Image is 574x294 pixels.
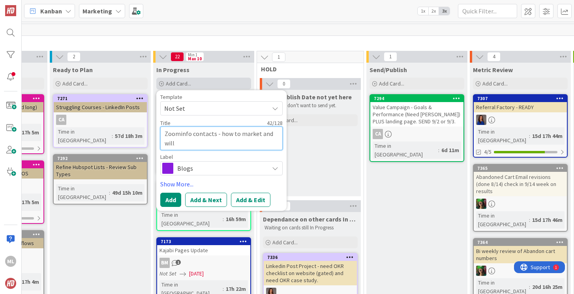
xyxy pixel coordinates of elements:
div: 7173 [161,239,250,244]
span: Support [17,1,36,11]
a: 7271Struggling Courses - LinkedIn PostsCATime in [GEOGRAPHIC_DATA]:57d 18h 3m [53,94,148,148]
div: 7307 [477,96,567,101]
span: : [223,215,224,223]
div: Refine Hubspot Lists - Review Sub Types [54,162,147,179]
span: Label [160,154,173,160]
div: 20d 16h 25m [530,283,565,291]
div: 7364 [474,239,567,246]
span: Add Card... [482,80,508,87]
div: 7294Value Campaign - Goals & Performance (Need [PERSON_NAME]) PLUS landing page. SEND 9/2 or 9/3. [370,95,463,127]
div: 6d 11m [439,146,461,154]
img: SL [476,115,486,125]
div: 7292Refine Hubspot Lists - Review Sub Types [54,155,147,179]
span: 2x [428,7,439,15]
div: SL [474,266,567,276]
div: 7271 [54,95,147,102]
div: 7271Struggling Courses - LinkedIn Posts [54,95,147,112]
span: Template [160,94,182,100]
div: 57d 18h 3m [113,132,144,140]
span: 1 [176,260,181,265]
div: 42 / 128 [173,119,283,127]
div: 7271 [57,96,147,101]
div: CA [370,129,463,139]
div: 7364 [477,240,567,245]
div: 16h 59m [224,215,248,223]
div: 7292 [54,155,147,162]
span: : [223,285,224,293]
div: Time in [GEOGRAPHIC_DATA] [476,211,529,229]
div: Time in [GEOGRAPHIC_DATA] [56,184,109,201]
span: : [438,146,439,154]
div: 7365 [477,166,567,171]
div: Referral Factory - READY [474,102,567,112]
span: : [529,216,530,224]
b: Marketing [83,7,112,15]
div: Abandoned Cart Email revisions (done 8/14) check in 9/14 week on results [474,172,567,196]
span: Not Set [164,103,263,114]
span: 22 [171,52,184,61]
span: 1 [272,52,285,62]
button: Add [160,193,181,207]
div: 7307Referral Factory - READY [474,95,567,112]
span: : [529,283,530,291]
div: 49d 15h 10m [110,188,144,197]
button: Add & Edit [231,193,270,207]
div: Min 1 [188,53,197,57]
a: 7365Abandoned Cart Email revisions (done 8/14) check in 9/14 week on resultsSLTime in [GEOGRAPHIC... [473,164,568,232]
div: Linkedin Post Project - need OKR checklist on website (gated) and need OKR case study. [264,261,357,285]
span: Blogs [177,163,265,174]
span: : [529,132,530,140]
a: Show More... [160,179,283,189]
img: SL [476,199,486,209]
span: 4 [487,52,501,61]
div: 7364Bi weekly review of Abandon cart numbers [474,239,567,263]
div: Time in [GEOGRAPHIC_DATA] [159,210,223,228]
div: 1 [41,3,43,9]
p: Ready but don't want to send yet. [264,102,356,109]
div: Time in [GEOGRAPHIC_DATA] [476,127,529,145]
div: CA [54,115,147,125]
div: 71d 17h 5m [9,198,41,207]
div: 7173 [157,238,250,245]
span: 1 [384,52,397,61]
div: 7294 [374,96,463,101]
span: Add Card... [166,80,191,87]
div: CA [56,115,66,125]
label: Title [160,119,171,127]
span: Add Card... [379,80,404,87]
span: Send/Publish [370,66,407,74]
span: 3x [439,7,450,15]
div: SL [474,199,567,209]
span: Dependance on other cards In progress [263,215,358,223]
div: BM [159,258,170,268]
span: [DATE] [189,270,204,278]
div: SL [474,115,567,125]
a: 7307Referral Factory - READYSLTime in [GEOGRAPHIC_DATA]:15d 17h 44m4/5 [473,94,568,158]
span: : [109,188,110,197]
div: Struggling Courses - LinkedIn Posts [54,102,147,112]
div: Bi weekly review of Abandon cart numbers [474,246,567,263]
div: BM [157,258,250,268]
div: 71d 17h 4m [9,277,41,286]
div: 15d 17h 46m [530,216,565,224]
div: 7336 [267,255,357,260]
textarea: Zoominfo contacts - how to market and will [160,127,283,150]
div: 71d 17h 5m [9,128,41,137]
img: avatar [5,278,16,289]
span: 2 [67,52,81,61]
span: Kanban [40,6,62,16]
div: 7307 [474,95,567,102]
i: Not Set [159,270,176,277]
a: 7294Value Campaign - Goals & Performance (Need [PERSON_NAME]) PLUS landing page. SEND 9/2 or 9/3.... [370,94,464,162]
div: 7336 [264,254,357,261]
div: Max 10 [188,57,202,61]
div: CA [373,129,383,139]
div: 7292 [57,156,147,161]
p: Waiting on cards still In Progress [264,225,356,231]
span: In Progress [156,66,189,74]
span: Add Card... [62,80,88,87]
span: Add Card... [272,239,298,246]
span: HOLD [261,65,354,73]
span: Send/Publish Date not yet here [263,93,352,101]
div: Value Campaign - Goals & Performance (Need [PERSON_NAME]) PLUS landing page. SEND 9/2 or 9/3. [370,102,463,127]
